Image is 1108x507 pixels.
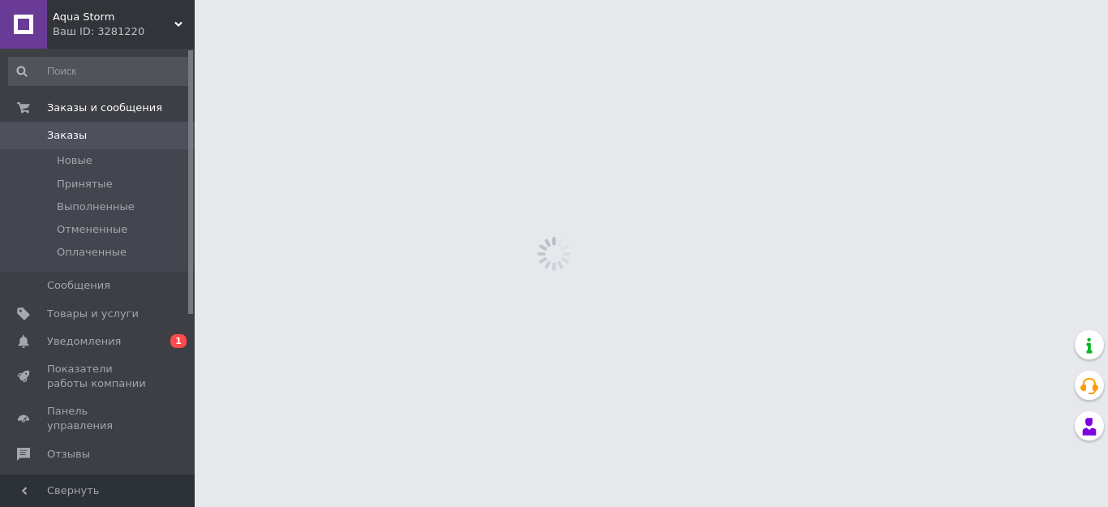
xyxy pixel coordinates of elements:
input: Поиск [8,57,191,86]
span: Сообщения [47,278,110,293]
span: Отзывы [47,447,90,462]
span: 1 [170,334,187,348]
span: Панель управления [47,404,150,433]
span: Новые [57,153,92,168]
span: Aqua Storm [53,10,174,24]
span: Оплаченные [57,245,127,260]
span: Товары и услуги [47,307,139,321]
span: Выполненные [57,200,135,214]
span: Показатели работы компании [47,362,150,391]
span: Заказы [47,128,87,143]
span: Отмененные [57,222,127,237]
div: Ваш ID: 3281220 [53,24,195,39]
span: Уведомления [47,334,121,349]
span: Заказы и сообщения [47,101,162,115]
span: Принятые [57,177,113,191]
